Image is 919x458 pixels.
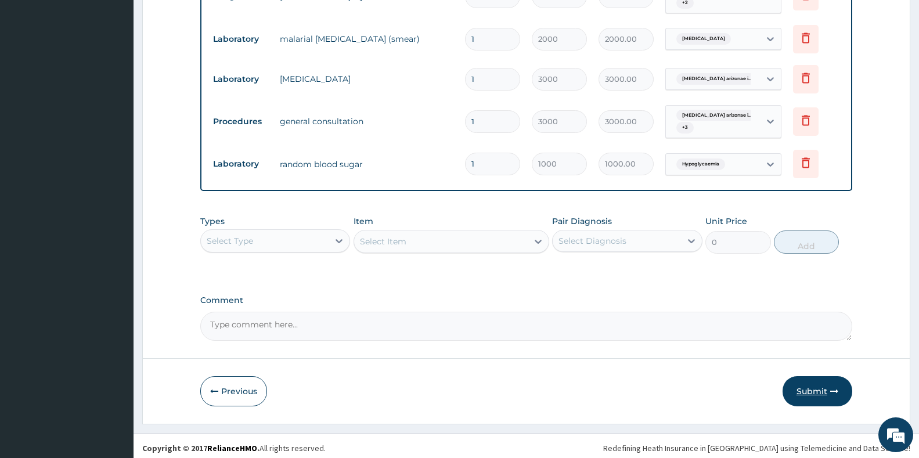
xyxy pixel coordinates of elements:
[207,68,274,90] td: Laboratory
[558,235,626,247] div: Select Diagnosis
[207,153,274,175] td: Laboratory
[207,443,257,453] a: RelianceHMO
[274,153,459,176] td: random blood sugar
[274,27,459,51] td: malarial [MEDICAL_DATA] (smear)
[676,33,731,45] span: [MEDICAL_DATA]
[274,67,459,91] td: [MEDICAL_DATA]
[200,295,852,305] label: Comment
[6,317,221,358] textarea: Type your message and hit 'Enter'
[354,215,373,227] label: Item
[552,215,612,227] label: Pair Diagnosis
[676,73,758,85] span: [MEDICAL_DATA] arizonae i...
[67,146,160,264] span: We're online!
[142,443,260,453] strong: Copyright © 2017 .
[60,65,195,80] div: Chat with us now
[207,111,274,132] td: Procedures
[274,110,459,133] td: general consultation
[603,442,910,454] div: Redefining Heath Insurance in [GEOGRAPHIC_DATA] using Telemedicine and Data Science!
[783,376,852,406] button: Submit
[676,158,725,170] span: Hypoglycaemia
[190,6,218,34] div: Minimize live chat window
[774,230,839,254] button: Add
[21,58,47,87] img: d_794563401_company_1708531726252_794563401
[200,376,267,406] button: Previous
[676,110,758,121] span: [MEDICAL_DATA] arizonae i...
[200,217,225,226] label: Types
[676,122,694,134] span: + 3
[705,215,747,227] label: Unit Price
[207,28,274,50] td: Laboratory
[207,235,253,247] div: Select Type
